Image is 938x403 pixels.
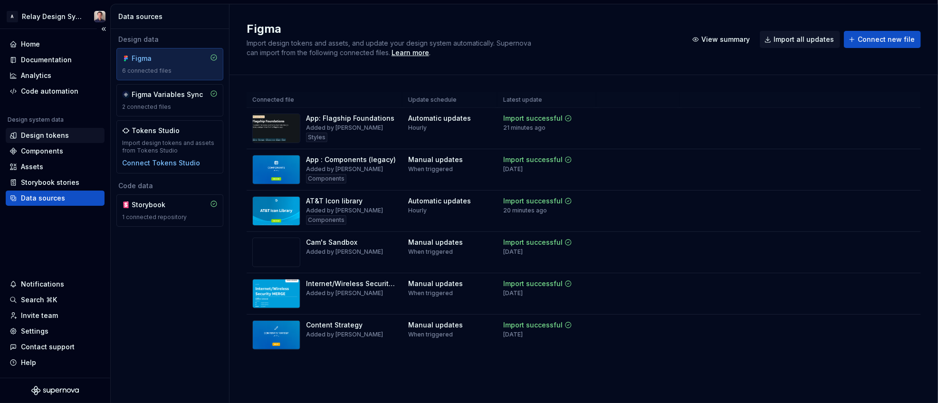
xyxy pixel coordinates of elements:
[21,71,51,80] div: Analytics
[6,68,105,83] a: Analytics
[118,12,225,21] div: Data sources
[503,207,547,214] div: 20 minutes ago
[21,131,69,140] div: Design tokens
[116,84,223,116] a: Figma Variables Sync2 connected files
[6,84,105,99] a: Code automation
[8,116,64,124] div: Design system data
[31,386,79,395] svg: Supernova Logo
[6,277,105,292] button: Notifications
[306,238,357,247] div: Cam's Sandbox
[6,339,105,355] button: Contact support
[306,279,397,288] div: Internet/Wireless Security MERGE
[306,207,383,214] div: Added by [PERSON_NAME]
[408,124,427,132] div: Hourly
[21,146,63,156] div: Components
[408,320,463,330] div: Manual updates
[21,39,40,49] div: Home
[503,289,523,297] div: [DATE]
[122,67,218,75] div: 6 connected files
[6,144,105,159] a: Components
[306,331,383,338] div: Added by [PERSON_NAME]
[408,155,463,164] div: Manual updates
[858,35,915,44] span: Connect new file
[408,114,471,123] div: Automatic updates
[306,165,383,173] div: Added by [PERSON_NAME]
[306,133,327,142] div: Styles
[306,215,346,225] div: Components
[6,175,105,190] a: Storybook stories
[6,37,105,52] a: Home
[390,49,431,57] span: .
[116,120,223,173] a: Tokens StudioImport design tokens and assets from Tokens StudioConnect Tokens Studio
[503,165,523,173] div: [DATE]
[122,158,200,168] button: Connect Tokens Studio
[21,55,72,65] div: Documentation
[247,39,533,57] span: Import design tokens and assets, and update your design system automatically. Supernova can impor...
[132,126,180,135] div: Tokens Studio
[6,292,105,307] button: Search ⌘K
[21,86,78,96] div: Code automation
[701,35,750,44] span: View summary
[116,181,223,191] div: Code data
[306,114,394,123] div: App: Flagship Foundations
[503,331,523,338] div: [DATE]
[116,48,223,80] a: Figma6 connected files
[21,311,58,320] div: Invite team
[97,22,110,36] button: Collapse sidebar
[6,355,105,370] button: Help
[21,279,64,289] div: Notifications
[503,196,563,206] div: Import successful
[6,308,105,323] a: Invite team
[408,248,453,256] div: When triggered
[6,128,105,143] a: Design tokens
[760,31,840,48] button: Import all updates
[7,11,18,22] div: A
[306,248,383,256] div: Added by [PERSON_NAME]
[408,289,453,297] div: When triggered
[122,139,218,154] div: Import design tokens and assets from Tokens Studio
[116,35,223,44] div: Design data
[21,162,43,172] div: Assets
[21,342,75,352] div: Contact support
[132,54,177,63] div: Figma
[498,92,596,108] th: Latest update
[402,92,498,108] th: Update schedule
[408,279,463,288] div: Manual updates
[116,194,223,227] a: Storybook1 connected repository
[6,52,105,67] a: Documentation
[408,207,427,214] div: Hourly
[408,196,471,206] div: Automatic updates
[122,103,218,111] div: 2 connected files
[844,31,921,48] button: Connect new file
[392,48,429,58] a: Learn more
[21,178,79,187] div: Storybook stories
[503,320,563,330] div: Import successful
[503,124,546,132] div: 21 minutes ago
[2,6,108,27] button: ARelay Design SystemBobby Tan
[21,358,36,367] div: Help
[306,320,363,330] div: Content Strategy
[306,196,363,206] div: AT&T Icon library
[306,155,396,164] div: App : Components (legacy)
[21,326,48,336] div: Settings
[94,11,105,22] img: Bobby Tan
[132,200,177,210] div: Storybook
[306,289,383,297] div: Added by [PERSON_NAME]
[688,31,756,48] button: View summary
[408,165,453,173] div: When triggered
[306,124,383,132] div: Added by [PERSON_NAME]
[503,155,563,164] div: Import successful
[247,21,676,37] h2: Figma
[408,331,453,338] div: When triggered
[503,279,563,288] div: Import successful
[122,213,218,221] div: 1 connected repository
[6,324,105,339] a: Settings
[503,248,523,256] div: [DATE]
[22,12,83,21] div: Relay Design System
[503,238,563,247] div: Import successful
[6,159,105,174] a: Assets
[21,193,65,203] div: Data sources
